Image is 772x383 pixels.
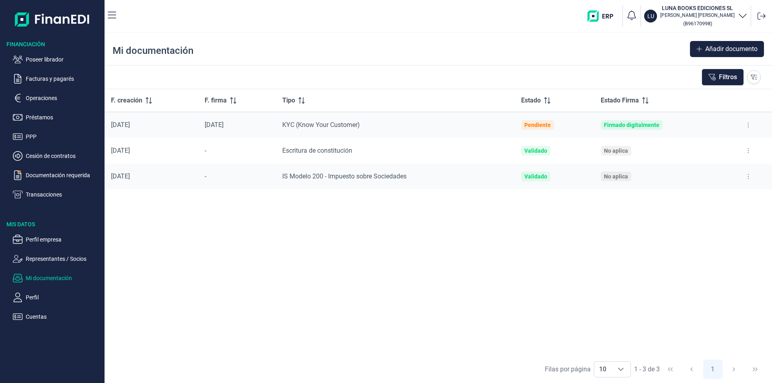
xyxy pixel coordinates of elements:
[13,151,101,161] button: Cesión de contratos
[13,93,101,103] button: Operaciones
[13,273,101,283] button: Mi documentación
[26,74,101,84] p: Facturas y pagarés
[644,4,747,28] button: LULUNA BOOKS EDICIONES SL[PERSON_NAME] [PERSON_NAME](B96170998)
[705,44,758,54] span: Añadir documento
[524,122,551,128] div: Pendiente
[545,365,591,374] div: Filas por página
[26,235,101,244] p: Perfil empresa
[111,96,142,105] span: F. creación
[13,113,101,122] button: Préstamos
[601,96,639,105] span: Estado Firma
[26,151,101,161] p: Cesión de contratos
[205,172,269,180] div: -
[26,93,101,103] p: Operaciones
[13,132,101,141] button: PPP
[26,190,101,199] p: Transacciones
[26,113,101,122] p: Préstamos
[690,41,764,57] button: Añadir documento
[745,360,765,379] button: Last Page
[26,55,101,64] p: Poseer librador
[634,366,660,373] span: 1 - 3 de 3
[205,96,227,105] span: F. firma
[703,360,723,379] button: Page 1
[13,190,101,199] button: Transacciones
[111,121,192,129] div: [DATE]
[282,121,360,129] span: KYC (Know Your Customer)
[524,147,547,154] div: Validado
[282,172,407,180] span: IS Modelo 200 - Impuesto sobre Sociedades
[604,173,628,180] div: No aplica
[13,55,101,64] button: Poseer librador
[660,12,735,18] p: [PERSON_NAME] [PERSON_NAME]
[521,96,541,105] span: Estado
[113,44,193,57] div: Mi documentación
[587,10,619,22] img: erp
[205,147,269,155] div: -
[282,147,352,154] span: Escritura de constitución
[661,360,680,379] button: First Page
[111,172,192,180] div: [DATE]
[13,170,101,180] button: Documentación requerida
[26,132,101,141] p: PPP
[282,96,295,105] span: Tipo
[594,362,611,377] span: 10
[611,362,630,377] div: Choose
[524,173,547,180] div: Validado
[13,235,101,244] button: Perfil empresa
[15,6,90,32] img: Logo de aplicación
[13,293,101,302] button: Perfil
[647,12,654,20] p: LU
[26,273,101,283] p: Mi documentación
[26,170,101,180] p: Documentación requerida
[604,147,628,154] div: No aplica
[13,312,101,322] button: Cuentas
[682,360,701,379] button: Previous Page
[26,254,101,264] p: Representantes / Socios
[683,20,712,27] small: Copiar cif
[26,312,101,322] p: Cuentas
[660,4,735,12] h3: LUNA BOOKS EDICIONES SL
[111,147,192,155] div: [DATE]
[604,122,659,128] div: Firmado digitalmente
[13,254,101,264] button: Representantes / Socios
[724,360,743,379] button: Next Page
[702,69,744,86] button: Filtros
[205,121,269,129] div: [DATE]
[13,74,101,84] button: Facturas y pagarés
[26,293,101,302] p: Perfil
